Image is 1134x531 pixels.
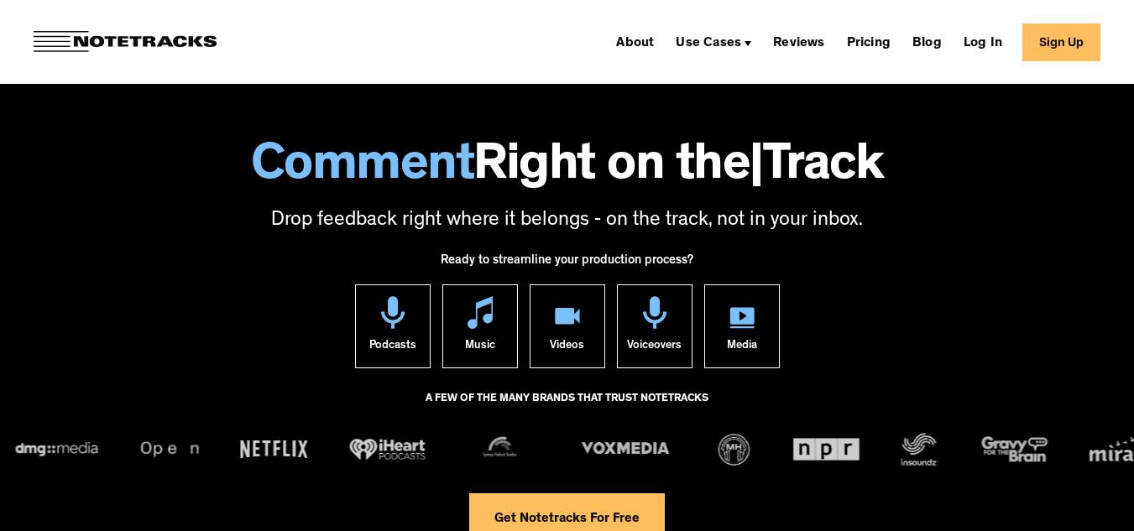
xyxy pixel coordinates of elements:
h1: Right on the Track [17,143,1117,195]
a: Log In [957,29,1009,55]
div: A FEW OF THE MANY BRANDS THAT TRUST NOTETRACKS [426,385,708,430]
a: Videos [530,284,605,368]
div: Music [465,329,495,367]
div: Videos [550,329,584,367]
div: Podcasts [369,329,416,367]
a: About [609,29,661,55]
div: Media [727,329,757,367]
div: Ready to streamline your production process? [441,244,693,284]
a: Sign Up [1022,23,1100,61]
a: Voiceovers [617,284,692,368]
p: Drop feedback right where it belongs - on the track, not in your inbox. [17,207,1117,236]
a: Media [704,284,780,368]
span: | [750,143,763,195]
div: Voiceovers [627,329,682,367]
a: Blog [906,29,948,55]
div: Use Cases [669,29,758,55]
a: Podcasts [355,284,431,368]
span: Comment [251,143,474,195]
a: Pricing [840,29,897,55]
a: Reviews [766,29,831,55]
div: Use Cases [676,37,741,50]
a: Music [442,284,518,368]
